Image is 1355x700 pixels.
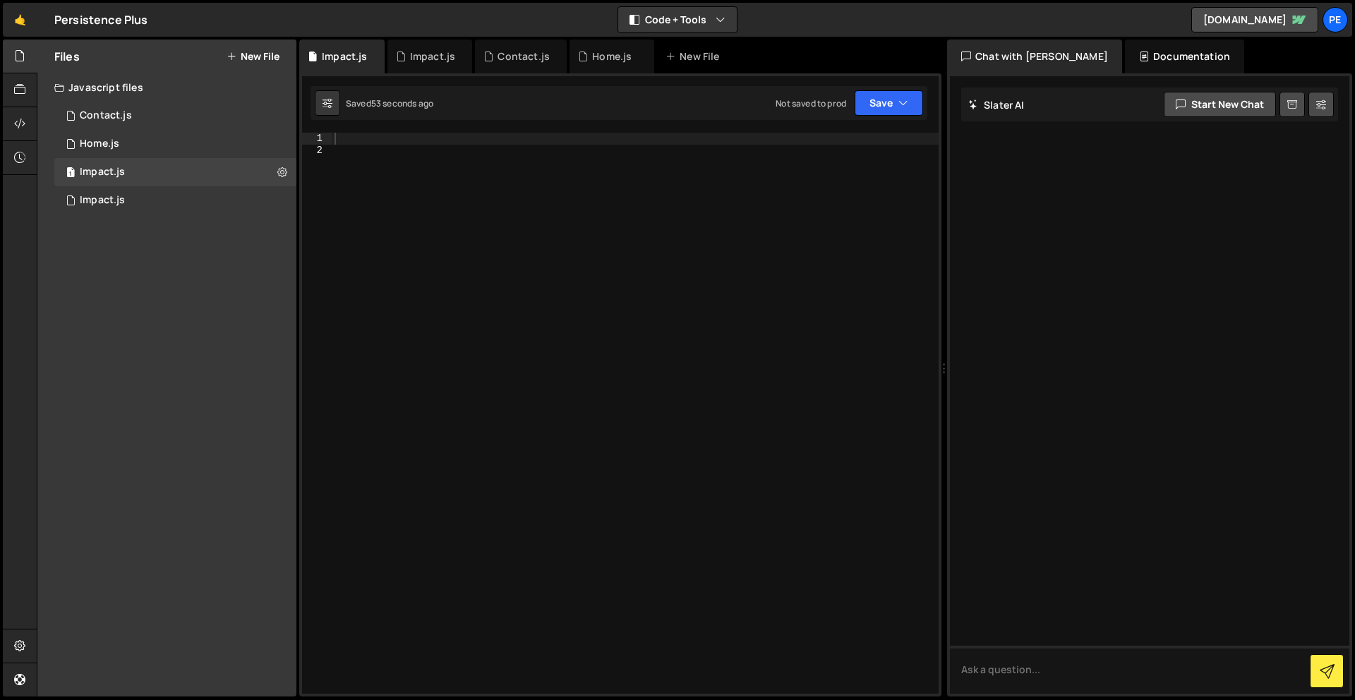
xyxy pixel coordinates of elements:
div: 16929/46615.js [54,186,296,215]
div: Contact.js [498,49,550,64]
button: Start new chat [1164,92,1276,117]
div: Not saved to prod [776,97,846,109]
div: Impact.js [322,49,367,64]
a: [DOMAIN_NAME] [1191,7,1318,32]
div: Chat with [PERSON_NAME] [947,40,1122,73]
div: Saved [346,97,433,109]
button: Code + Tools [618,7,737,32]
div: Documentation [1125,40,1244,73]
div: Contact.js [80,109,132,122]
div: Impact.js [410,49,455,64]
h2: Files [54,49,80,64]
div: 2 [302,145,332,157]
div: 1 [302,133,332,145]
a: Pe [1323,7,1348,32]
h2: Slater AI [968,98,1025,111]
div: New File [666,49,725,64]
div: 16929/46361.js [54,130,296,158]
div: 53 seconds ago [371,97,433,109]
a: 🤙 [3,3,37,37]
div: Impact.js [80,166,125,179]
div: 16929/46619.js [54,158,296,186]
div: Javascript files [37,73,296,102]
button: New File [227,51,279,62]
button: Save [855,90,923,116]
span: 1 [66,168,75,179]
div: Home.js [80,138,119,150]
div: Home.js [592,49,632,64]
div: 16929/46413.js [54,102,296,130]
div: Impact.js [80,194,125,207]
div: Persistence Plus [54,11,148,28]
